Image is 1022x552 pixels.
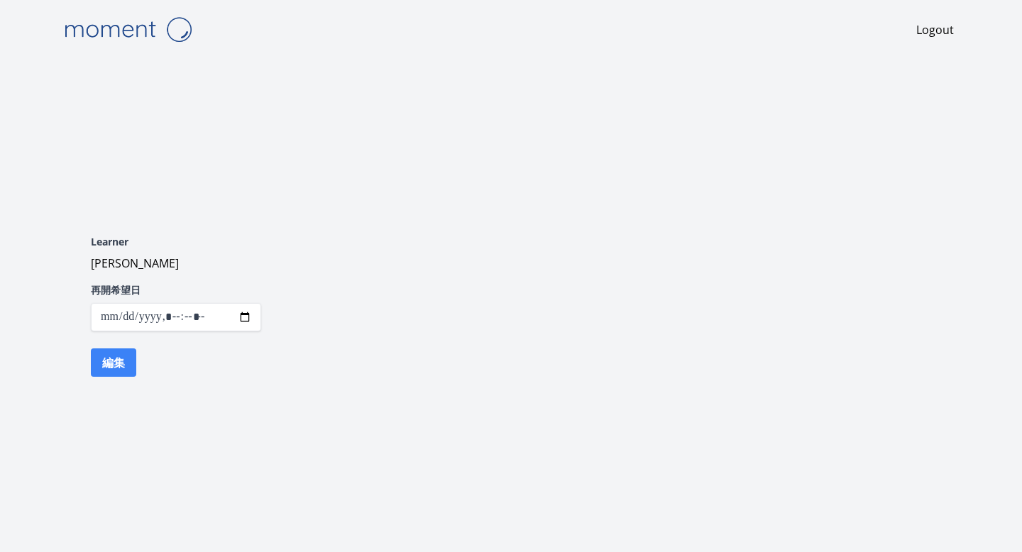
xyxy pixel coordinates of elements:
[91,255,179,271] span: [PERSON_NAME]
[91,235,261,249] label: Learner
[91,283,261,297] label: 再開希望日
[91,348,136,377] button: 編集
[916,21,954,38] a: Logout
[57,11,199,48] img: Moment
